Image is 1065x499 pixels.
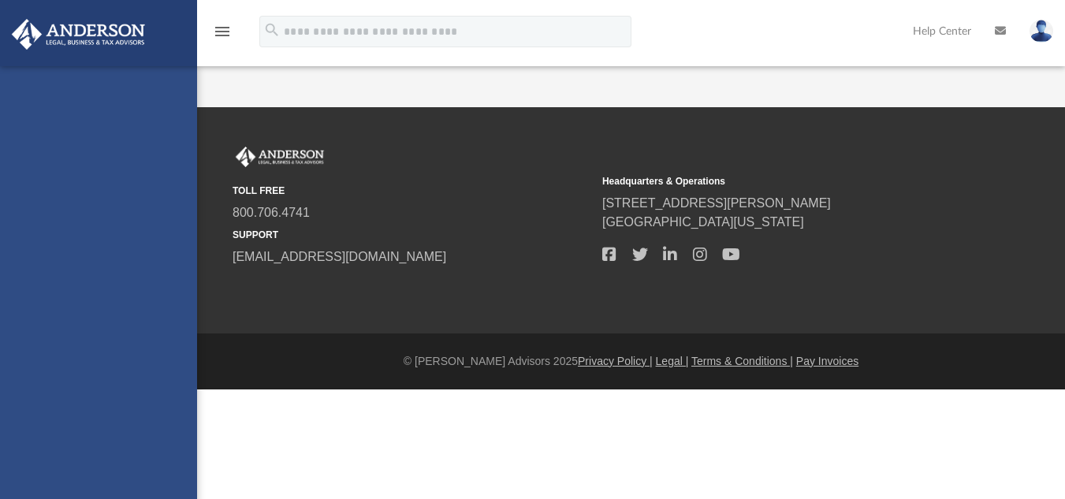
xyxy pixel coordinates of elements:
a: [EMAIL_ADDRESS][DOMAIN_NAME] [233,250,446,263]
div: © [PERSON_NAME] Advisors 2025 [197,353,1065,370]
a: Legal | [656,355,689,367]
i: menu [213,22,232,41]
img: Anderson Advisors Platinum Portal [233,147,327,167]
small: TOLL FREE [233,184,591,198]
small: Headquarters & Operations [602,174,961,188]
a: menu [213,30,232,41]
small: SUPPORT [233,228,591,242]
a: Terms & Conditions | [691,355,793,367]
a: [STREET_ADDRESS][PERSON_NAME] [602,196,831,210]
img: Anderson Advisors Platinum Portal [7,19,150,50]
img: User Pic [1030,20,1053,43]
a: Privacy Policy | [578,355,653,367]
a: 800.706.4741 [233,206,310,219]
a: [GEOGRAPHIC_DATA][US_STATE] [602,215,804,229]
a: Pay Invoices [796,355,858,367]
i: search [263,21,281,39]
